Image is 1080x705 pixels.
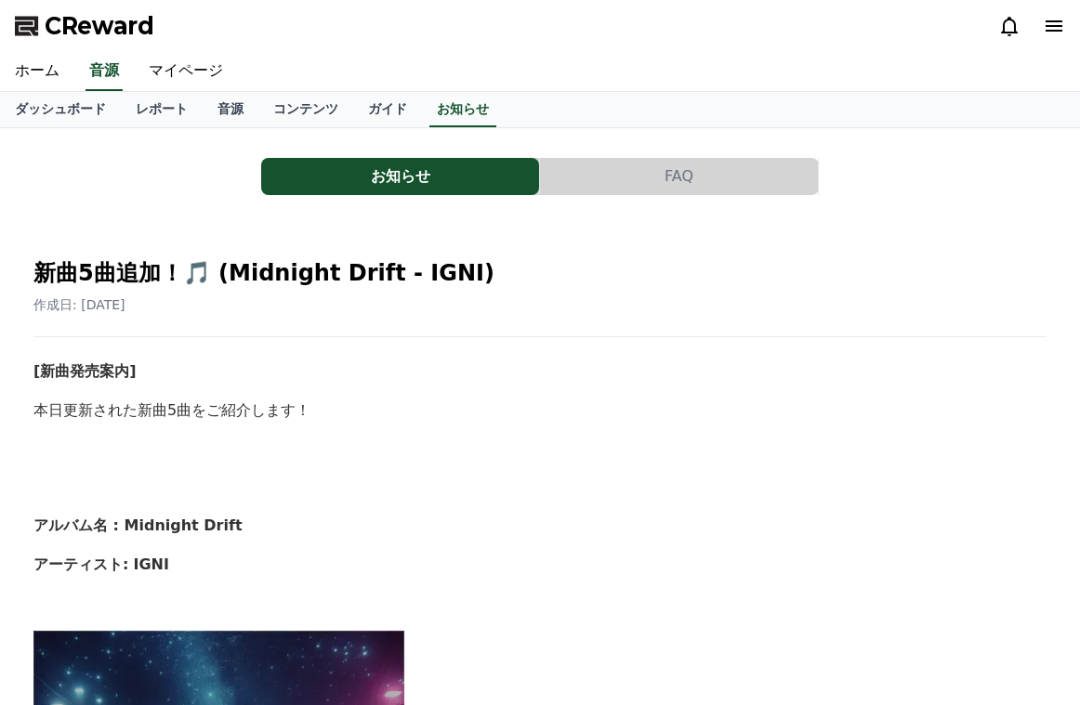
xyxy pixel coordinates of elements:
a: FAQ [540,158,819,195]
button: FAQ [540,158,818,195]
a: ガイド [353,92,422,127]
a: 音源 [86,52,123,91]
a: お知らせ [429,92,496,127]
span: CReward [45,11,154,41]
h2: 新曲5曲追加！🎵 (Midnight Drift - IGNI) [33,258,1047,288]
span: 作成日: [DATE] [33,297,125,312]
a: レポート [121,92,203,127]
a: お知らせ [261,158,540,195]
a: 音源 [203,92,258,127]
strong: アーティスト: [33,555,128,573]
button: お知らせ [261,158,539,195]
strong: [新曲発売案内] [33,362,137,380]
strong: アルバム名 : Midnight Drift [33,516,243,534]
a: CReward [15,11,154,41]
a: コンテンツ [258,92,353,127]
strong: IGNI [134,555,169,573]
p: 本日更新された新曲5曲をご紹介します！ [33,398,1047,423]
a: マイページ [134,52,238,91]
